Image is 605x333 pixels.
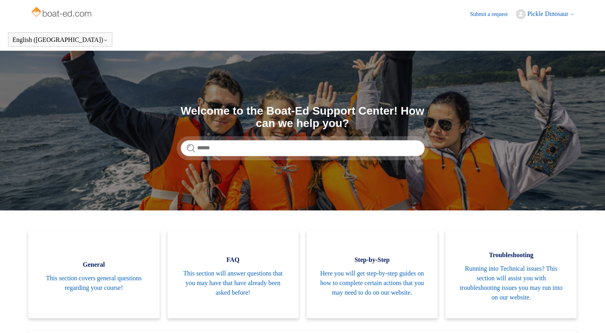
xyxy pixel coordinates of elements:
span: General [40,260,148,270]
span: Here you will get step-by-step guides on how to complete certain actions that you may need to do ... [319,269,426,297]
a: FAQ This section will answer questions that you may have that have already been asked before! [168,230,299,318]
span: This section will answer questions that you may have that have already been asked before! [180,269,287,297]
span: Running into Technical issues? This section will assist you with troubleshooting issues you may r... [457,264,565,302]
h1: Welcome to the Boat-Ed Support Center! How can we help you? [181,105,425,130]
a: Submit a request [470,10,516,18]
img: Boat-Ed Help Center home page [30,5,94,21]
button: English ([GEOGRAPHIC_DATA]) [12,36,108,44]
a: General This section covers general questions regarding your course! [28,230,160,318]
span: FAQ [180,255,287,265]
input: Search [181,140,425,156]
button: Pickle Dinosaur [516,9,575,19]
a: Step-by-Step Here you will get step-by-step guides on how to complete certain actions that you ma... [307,230,438,318]
span: Troubleshooting [457,250,565,260]
a: Troubleshooting Running into Technical issues? This section will assist you with troubleshooting ... [445,230,577,318]
div: Live chat [578,306,599,327]
span: Pickle Dinosaur [527,10,569,17]
span: This section covers general questions regarding your course! [40,274,148,293]
span: Step-by-Step [319,255,426,265]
